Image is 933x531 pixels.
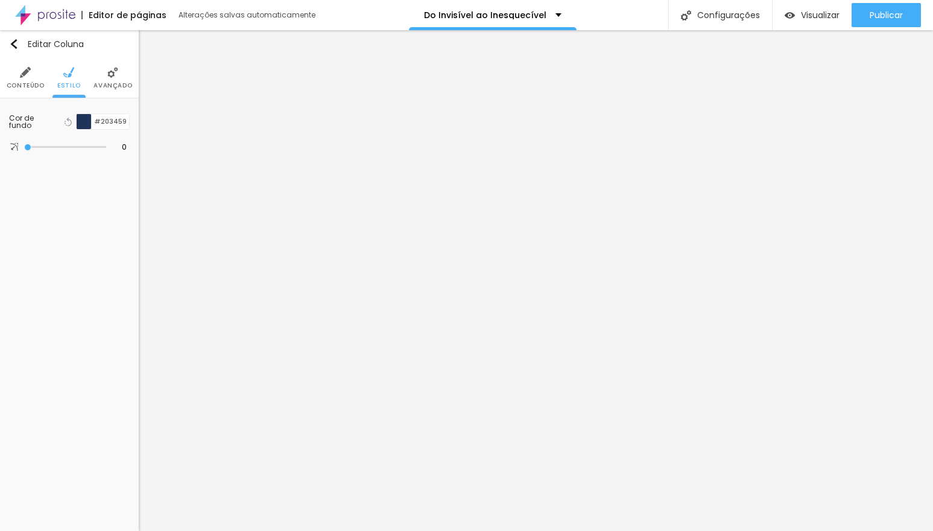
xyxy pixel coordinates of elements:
[63,67,74,78] img: Icone
[681,10,691,21] img: Icone
[785,10,795,21] img: view-1.svg
[20,67,31,78] img: Icone
[10,143,18,151] img: Icone
[9,115,57,129] div: Cor de fundo
[81,11,166,19] div: Editor de páginas
[870,10,903,20] span: Publicar
[107,67,118,78] img: Icone
[139,30,933,531] iframe: Editor
[7,83,45,89] span: Conteúdo
[424,11,546,19] p: Do Invisível ao Inesquecível
[852,3,921,27] button: Publicar
[57,83,81,89] span: Estilo
[93,83,132,89] span: Avançado
[773,3,852,27] button: Visualizar
[801,10,840,20] span: Visualizar
[9,39,19,49] img: Icone
[9,39,84,49] div: Editar Coluna
[179,11,317,19] div: Alterações salvas automaticamente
